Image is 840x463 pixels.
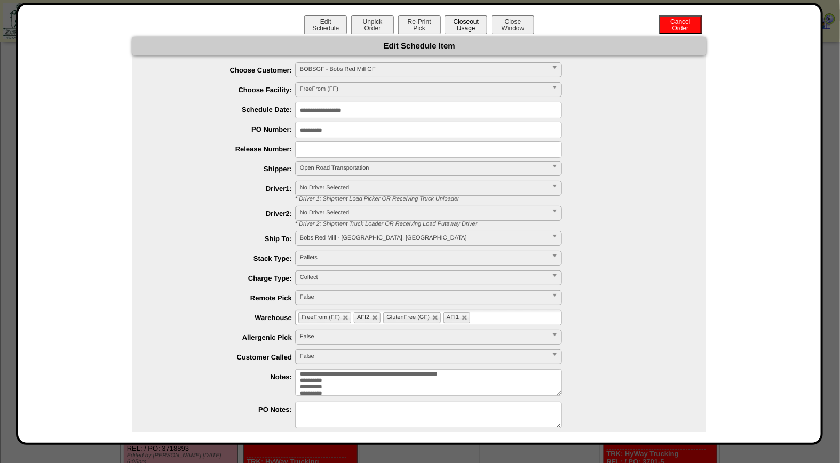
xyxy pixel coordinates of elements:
[154,165,295,173] label: Shipper:
[154,405,295,413] label: PO Notes:
[154,314,295,322] label: Warehouse
[132,37,706,55] div: Edit Schedule Item
[300,232,548,244] span: Bobs Red Mill - [GEOGRAPHIC_DATA], [GEOGRAPHIC_DATA]
[445,15,487,34] button: CloseoutUsage
[154,254,295,262] label: Stack Type:
[492,15,534,34] button: CloseWindow
[447,314,459,321] span: AFI1
[300,206,548,219] span: No Driver Selected
[300,83,548,95] span: FreeFrom (FF)
[490,24,535,32] a: CloseWindow
[154,210,295,218] label: Driver2:
[154,294,295,302] label: Remote Pick
[154,106,295,114] label: Schedule Date:
[287,196,706,202] div: * Driver 1: Shipment Load Picker OR Receiving Truck Unloader
[302,314,340,321] span: FreeFrom (FF)
[300,330,548,343] span: False
[300,162,548,174] span: Open Road Transportation
[154,125,295,133] label: PO Number:
[154,353,295,361] label: Customer Called
[154,145,295,153] label: Release Number:
[287,221,706,227] div: * Driver 2: Shipment Truck Loader OR Receiving Load Putaway Driver
[304,15,347,34] button: EditSchedule
[154,333,295,341] label: Allergenic Pick
[154,185,295,193] label: Driver1:
[154,274,295,282] label: Charge Type:
[300,291,548,304] span: False
[398,15,441,34] button: Re-PrintPick
[154,235,295,243] label: Ship To:
[300,181,548,194] span: No Driver Selected
[659,15,702,34] button: CancelOrder
[351,15,394,34] button: UnpickOrder
[386,314,430,321] span: GlutenFree (GF)
[300,251,548,264] span: Pallets
[154,373,295,381] label: Notes:
[300,271,548,284] span: Collect
[300,63,548,76] span: BOBSGF - Bobs Red Mill GF
[300,350,548,363] span: False
[357,314,369,321] span: AFI2
[154,66,295,74] label: Choose Customer:
[154,86,295,94] label: Choose Facility:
